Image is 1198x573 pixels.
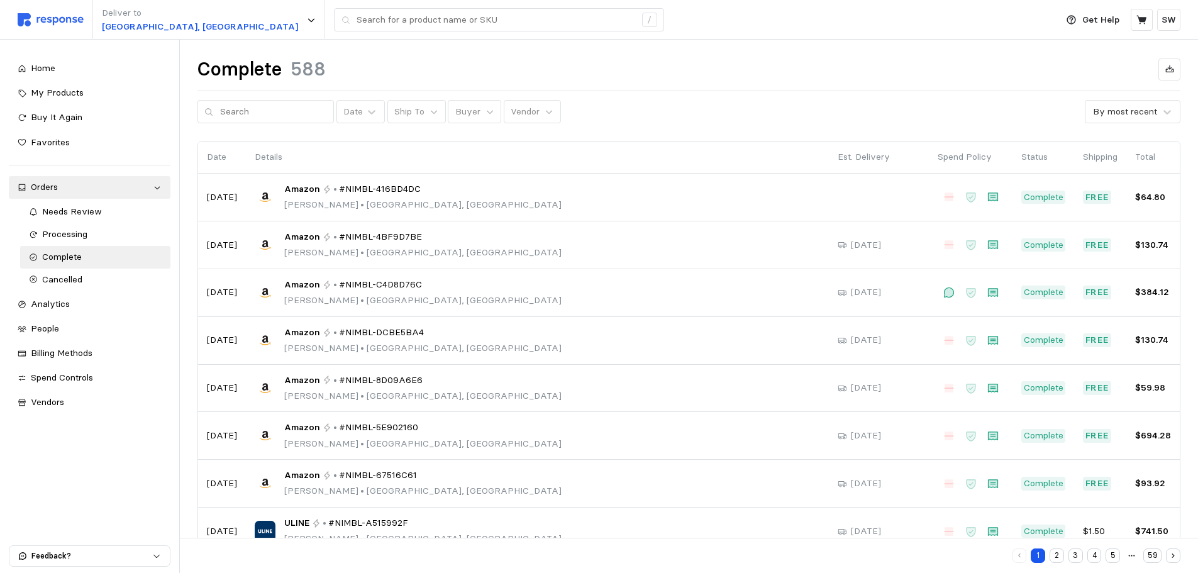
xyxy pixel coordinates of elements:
p: Buyer [455,105,480,119]
a: Spend Controls [9,367,170,389]
span: #NIMBL-8D09A6E6 [340,374,423,387]
span: • [358,533,367,544]
p: Free [1085,191,1109,204]
span: Vendors [31,396,64,408]
p: [DATE] [207,333,237,347]
p: [DATE] [851,286,881,299]
p: $1.50 [1083,525,1118,538]
p: [PERSON_NAME] [GEOGRAPHIC_DATA], [GEOGRAPHIC_DATA] [284,532,562,546]
p: • [333,421,337,435]
p: $64.80 [1135,191,1171,204]
img: Amazon [255,377,275,398]
p: Date [207,150,237,164]
span: • [358,294,367,306]
p: Feedback? [31,550,152,562]
p: Est. Delivery [838,150,920,164]
span: #NIMBL-C4D8D76C [340,278,423,292]
p: Free [1085,381,1109,395]
span: Amazon [284,230,320,244]
a: Buy It Again [9,106,170,129]
span: • [358,485,367,496]
p: [DATE] [207,477,237,491]
p: [GEOGRAPHIC_DATA], [GEOGRAPHIC_DATA] [102,20,298,34]
p: [PERSON_NAME] [GEOGRAPHIC_DATA], [GEOGRAPHIC_DATA] [284,389,562,403]
span: Amazon [284,326,320,340]
div: / [642,13,657,28]
a: Home [9,57,170,80]
span: • [358,199,367,210]
span: Needs Review [42,206,102,217]
span: #NIMBL-DCBE5BA4 [340,326,424,340]
span: Analytics [31,298,70,309]
p: Complete [1024,333,1063,347]
p: Complete [1024,191,1063,204]
p: Deliver to [102,6,298,20]
span: Amazon [284,374,320,387]
button: Vendor [504,100,561,124]
p: [PERSON_NAME] [GEOGRAPHIC_DATA], [GEOGRAPHIC_DATA] [284,437,562,451]
p: Get Help [1082,13,1119,27]
p: Total [1135,150,1171,164]
button: SW [1157,9,1180,31]
a: Vendors [9,391,170,414]
p: [DATE] [207,238,237,252]
span: My Products [31,87,84,98]
p: • [333,230,337,244]
p: Complete [1024,525,1063,538]
a: Analytics [9,293,170,316]
p: Vendor [511,105,540,119]
p: [PERSON_NAME] [GEOGRAPHIC_DATA], [GEOGRAPHIC_DATA] [284,198,562,212]
div: By most recent [1093,105,1157,118]
button: 2 [1050,548,1064,563]
p: [PERSON_NAME] [GEOGRAPHIC_DATA], [GEOGRAPHIC_DATA] [284,484,562,498]
p: Free [1085,477,1109,491]
p: • [333,374,337,387]
span: Processing [42,228,87,240]
span: Favorites [31,136,70,148]
p: $130.74 [1135,238,1171,252]
img: Amazon [255,473,275,494]
p: Shipping [1083,150,1118,164]
img: svg%3e [18,13,84,26]
p: Complete [1024,477,1063,491]
span: Spend Controls [31,372,93,383]
input: Search [220,101,327,123]
a: Processing [20,223,170,246]
p: Free [1085,286,1109,299]
p: Complete [1024,286,1063,299]
span: Amazon [284,469,320,482]
a: Favorites [9,131,170,154]
h1: 588 [291,57,326,82]
p: Ship To [394,105,424,119]
input: Search for a product name or SKU [357,9,635,31]
button: 59 [1143,548,1162,563]
button: 3 [1068,548,1083,563]
button: Buyer [448,100,501,124]
p: • [333,326,337,340]
p: [DATE] [207,286,237,299]
span: Amazon [284,182,320,196]
p: [DATE] [207,429,237,443]
span: #NIMBL-A515992F [329,516,409,530]
p: [DATE] [207,525,237,538]
p: • [333,182,337,196]
span: People [31,323,59,334]
button: Feedback? [9,546,170,566]
p: [DATE] [851,333,881,347]
p: Status [1021,150,1065,164]
p: [DATE] [851,429,881,443]
p: Free [1085,333,1109,347]
p: SW [1162,13,1176,27]
p: Free [1085,238,1109,252]
span: #NIMBL-4BF9D7BE [340,230,423,244]
span: #NIMBL-67516C61 [340,469,418,482]
span: • [358,342,367,353]
a: My Products [9,82,170,104]
p: Details [255,150,820,164]
p: [DATE] [207,191,237,204]
p: Complete [1024,429,1063,443]
span: Buy It Again [31,111,82,123]
img: Amazon [255,330,275,350]
span: Billing Methods [31,347,92,359]
a: Billing Methods [9,342,170,365]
